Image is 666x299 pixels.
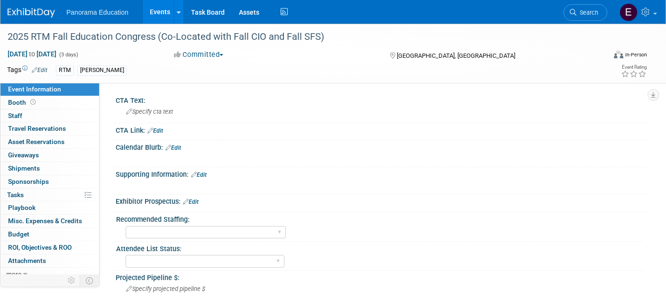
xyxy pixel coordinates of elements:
span: to [27,50,36,58]
a: Event Information [0,83,99,96]
span: Specify cta text [126,108,173,115]
td: Personalize Event Tab Strip [64,274,80,287]
div: Supporting Information: [116,167,647,180]
span: Asset Reservations [8,138,64,145]
div: Event Format [552,49,647,63]
a: Misc. Expenses & Credits [0,215,99,227]
td: Toggle Event Tabs [80,274,100,287]
span: Sponsorships [8,178,49,185]
span: Booth not reserved yet [28,99,37,106]
span: [GEOGRAPHIC_DATA], [GEOGRAPHIC_DATA] [397,52,515,59]
span: Giveaways [8,151,39,159]
div: Recommended Staffing: [116,212,643,224]
a: Budget [0,228,99,241]
td: Tags [7,65,47,76]
a: Giveaways [0,149,99,162]
button: Committed [171,50,227,60]
a: Search [564,4,607,21]
span: (3 days) [58,52,78,58]
span: Budget [8,230,29,238]
div: Event Rating [621,65,647,70]
span: Booth [8,99,37,106]
img: ExhibitDay [8,8,55,18]
span: Staff [8,112,22,119]
div: 2025 RTM Fall Education Congress (Co-Located with Fall CIO and Fall SFS) [4,28,593,45]
img: External Events Calendar [620,3,638,21]
span: ROI, Objectives & ROO [8,244,72,251]
a: Booth [0,96,99,109]
a: ROI, Objectives & ROO [0,241,99,254]
span: Shipments [8,164,40,172]
a: Attachments [0,254,99,267]
a: Tasks [0,189,99,201]
span: Attachments [8,257,46,264]
a: Travel Reservations [0,122,99,135]
span: Specify projected pipeline $ [126,285,205,292]
a: Edit [191,172,207,178]
a: Edit [32,67,47,73]
div: CTA Text: [116,93,647,105]
a: Playbook [0,201,99,214]
span: Search [576,9,598,16]
span: Misc. Expenses & Credits [8,217,82,225]
a: more [0,268,99,281]
span: Playbook [8,204,36,211]
span: Event Information [8,85,61,93]
a: Edit [147,127,163,134]
div: Attendee List Status: [116,242,643,254]
span: Tasks [7,191,24,199]
div: RTM [56,65,74,75]
a: Asset Reservations [0,136,99,148]
img: Format-Inperson.png [614,51,623,58]
span: [DATE] [DATE] [7,50,57,58]
div: Projected Pipeline $: [116,271,647,282]
span: Travel Reservations [8,125,66,132]
a: Shipments [0,162,99,175]
a: Sponsorships [0,175,99,188]
div: [PERSON_NAME] [77,65,127,75]
span: Panorama Education [66,9,128,16]
a: Edit [165,145,181,151]
div: CTA Link: [116,123,647,136]
span: more [6,270,21,278]
div: Calendar Blurb: [116,140,647,153]
div: In-Person [625,51,647,58]
div: Exhibitor Prospectus: [116,194,647,207]
a: Edit [183,199,199,205]
a: Staff [0,109,99,122]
